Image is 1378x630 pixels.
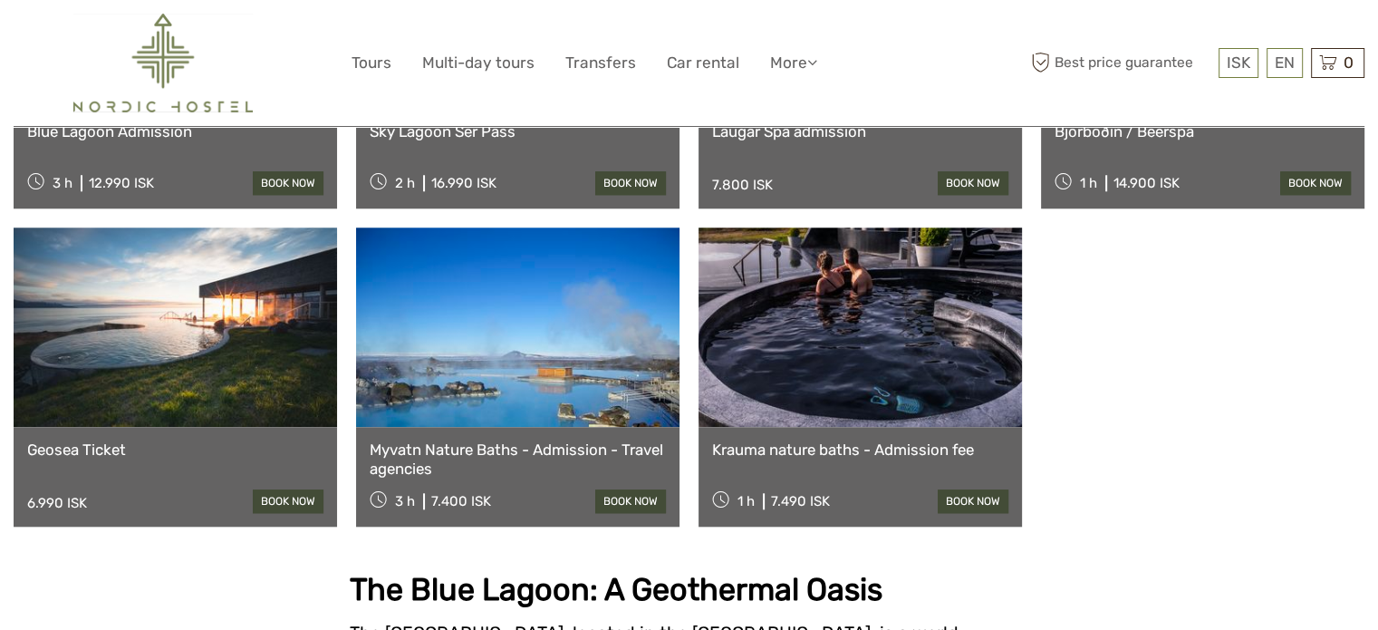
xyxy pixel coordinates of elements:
[1113,175,1180,191] div: 14.900 ISK
[1267,48,1303,78] div: EN
[770,50,817,76] a: More
[370,122,666,141] a: Sky Lagoon Sér Pass
[395,175,415,191] span: 2 h
[27,441,323,459] a: Geosea Ticket
[73,14,253,112] img: 2454-61f15230-a6bf-4303-aa34-adabcbdb58c5_logo_big.png
[1055,122,1351,141] a: Bjórböðin / Beerspa
[667,50,739,76] a: Car rental
[595,171,666,195] a: book now
[1026,48,1214,78] span: Best price guarantee
[53,175,72,191] span: 3 h
[27,122,323,141] a: Blue Lagoon Admission
[1341,53,1356,72] span: 0
[1227,53,1250,72] span: ISK
[431,175,496,191] div: 16.990 ISK
[1280,171,1351,195] a: book now
[27,495,87,511] div: 6.990 ISK
[25,32,205,46] p: We're away right now. Please check back later!
[208,28,230,50] button: Open LiveChat chat widget
[352,50,391,76] a: Tours
[395,493,415,509] span: 3 h
[938,489,1008,513] a: book now
[712,177,773,193] div: 7.800 ISK
[253,489,323,513] a: book now
[595,489,666,513] a: book now
[370,441,666,478] a: Myvatn Nature Baths - Admission - Travel agencies
[938,171,1008,195] a: book now
[253,171,323,195] a: book now
[712,441,1008,459] a: Krauma nature baths - Admission fee
[350,571,882,608] strong: The Blue Lagoon: A Geothermal Oasis
[1080,175,1097,191] span: 1 h
[771,493,830,509] div: 7.490 ISK
[565,50,636,76] a: Transfers
[89,175,154,191] div: 12.990 ISK
[422,50,535,76] a: Multi-day tours
[712,122,1008,141] a: Laugar Spa admission
[737,493,755,509] span: 1 h
[431,493,491,509] div: 7.400 ISK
